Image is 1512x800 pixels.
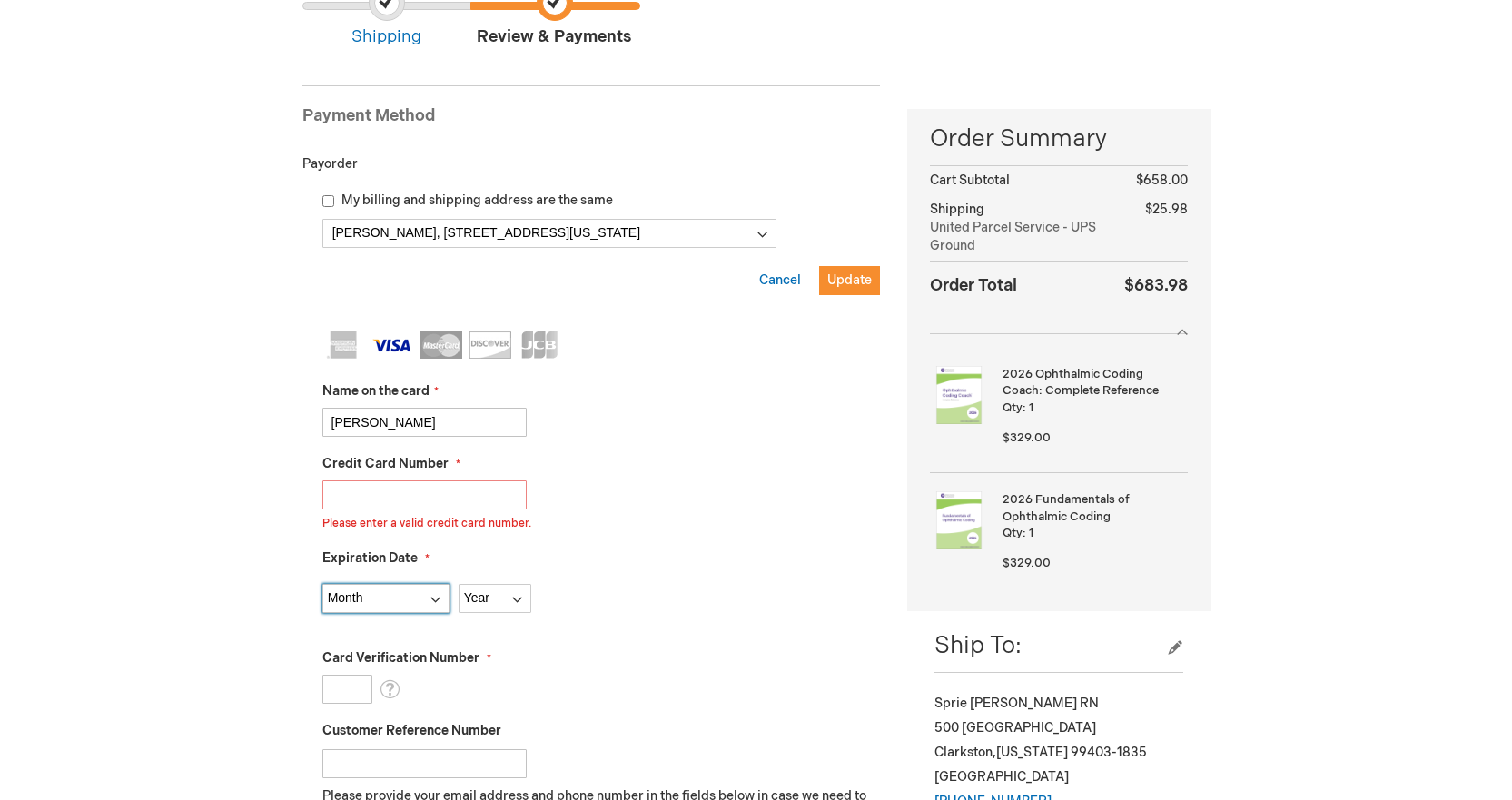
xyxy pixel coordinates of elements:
[1029,526,1033,540] span: 1
[322,331,364,359] img: American Express
[519,331,560,359] img: JCB
[759,272,801,288] span: Cancel
[1003,556,1051,570] span: $329.00
[930,491,988,549] img: 2026 Fundamentals of Ophthalmic Coding
[322,650,479,666] span: Card Verification Number
[934,632,1022,660] span: Ship To:
[759,272,801,290] button: Cancel
[302,104,881,137] div: Payment Method
[1003,430,1051,445] span: $329.00
[930,219,1122,255] span: United Parcel Service - UPS Ground
[1003,526,1023,540] span: Qty
[1136,173,1188,188] span: $658.00
[322,723,501,738] span: Customer Reference Number
[1003,400,1023,415] span: Qty
[341,193,613,208] span: My billing and shipping address are the same
[1124,276,1188,295] span: $683.98
[322,456,449,471] span: Credit Card Number
[827,272,872,288] span: Update
[302,156,358,172] span: Payorder
[930,166,1122,196] th: Cart Subtotal
[322,383,430,399] span: Name on the card
[930,123,1187,165] span: Order Summary
[1029,400,1033,415] span: 1
[1003,366,1182,400] strong: 2026 Ophthalmic Coding Coach: Complete Reference
[1003,491,1182,525] strong: 2026 Fundamentals of Ophthalmic Coding
[930,272,1017,298] strong: Order Total
[322,675,372,704] input: Card Verification Number
[322,480,527,509] input: Credit Card Number
[930,366,988,424] img: 2026 Ophthalmic Coding Coach: Complete Reference
[420,331,462,359] img: MasterCard
[469,331,511,359] img: Discover
[1145,202,1188,217] span: $25.98
[371,331,413,359] img: Visa
[322,550,418,566] span: Expiration Date
[819,266,880,295] button: Update
[930,202,984,217] span: Shipping
[996,745,1068,760] span: [US_STATE]
[322,516,881,531] div: Please enter a valid credit card number.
